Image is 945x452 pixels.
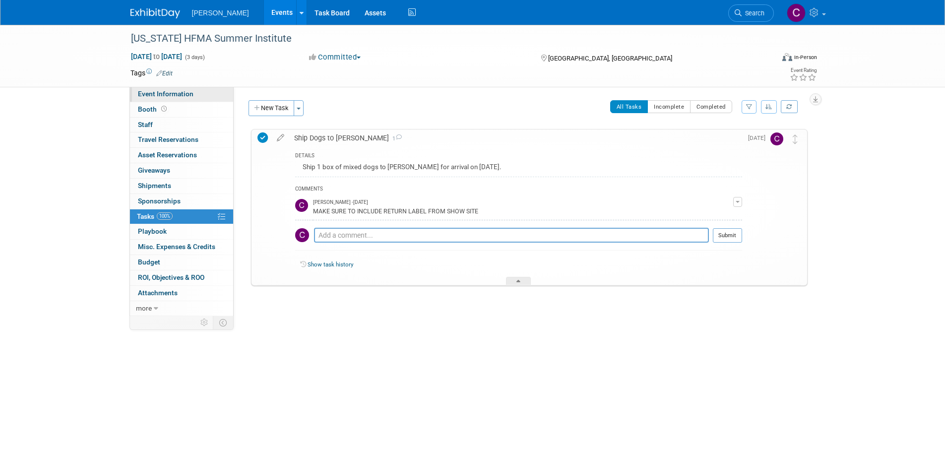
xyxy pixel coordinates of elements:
[610,100,648,113] button: All Tasks
[787,3,806,22] img: Chris Cobb
[306,52,365,63] button: Committed
[138,90,193,98] span: Event Information
[192,9,249,17] span: [PERSON_NAME]
[295,228,309,242] img: Chris Cobb
[295,185,742,195] div: COMMENTS
[748,134,770,141] span: [DATE]
[127,30,759,48] div: [US_STATE] HFMA Summer Institute
[130,68,173,78] td: Tags
[715,52,818,66] div: Event Format
[130,163,233,178] a: Giveaways
[781,100,798,113] a: Refresh
[770,132,783,145] img: Chris Cobb
[130,240,233,255] a: Misc. Expenses & Credits
[138,121,153,129] span: Staff
[130,255,233,270] a: Budget
[728,4,774,22] a: Search
[295,199,308,212] img: Chris Cobb
[138,166,170,174] span: Giveaways
[130,8,180,18] img: ExhibitDay
[295,161,742,176] div: Ship 1 box of mixed dogs to [PERSON_NAME] for arrival on [DATE].
[156,70,173,77] a: Edit
[138,227,167,235] span: Playbook
[138,135,198,143] span: Travel Reservations
[159,105,169,113] span: Booth not reserved yet
[295,152,742,161] div: DETAILS
[138,289,178,297] span: Attachments
[130,118,233,132] a: Staff
[249,100,294,116] button: New Task
[389,135,402,142] span: 1
[690,100,732,113] button: Completed
[790,68,817,73] div: Event Rating
[137,212,173,220] span: Tasks
[130,301,233,316] a: more
[130,179,233,194] a: Shipments
[157,212,173,220] span: 100%
[289,129,742,146] div: Ship Dogs to [PERSON_NAME]
[136,304,152,312] span: more
[130,148,233,163] a: Asset Reservations
[130,224,233,239] a: Playbook
[130,270,233,285] a: ROI, Objectives & ROO
[794,54,817,61] div: In-Person
[313,206,733,215] div: MAKE SURE TO INCLUDE RETURN LABEL FROM SHOW SITE
[138,105,169,113] span: Booth
[196,316,213,329] td: Personalize Event Tab Strip
[313,199,368,206] span: [PERSON_NAME] - [DATE]
[742,9,764,17] span: Search
[782,53,792,61] img: Format-Inperson.png
[130,87,233,102] a: Event Information
[130,132,233,147] a: Travel Reservations
[130,286,233,301] a: Attachments
[152,53,161,61] span: to
[138,151,197,159] span: Asset Reservations
[308,261,353,268] a: Show task history
[213,316,233,329] td: Toggle Event Tabs
[130,194,233,209] a: Sponsorships
[184,54,205,61] span: (3 days)
[138,243,215,251] span: Misc. Expenses & Credits
[130,52,183,61] span: [DATE] [DATE]
[138,197,181,205] span: Sponsorships
[713,228,742,243] button: Submit
[793,134,798,144] i: Move task
[130,102,233,117] a: Booth
[130,209,233,224] a: Tasks100%
[138,273,204,281] span: ROI, Objectives & ROO
[138,258,160,266] span: Budget
[647,100,691,113] button: Incomplete
[548,55,672,62] span: [GEOGRAPHIC_DATA], [GEOGRAPHIC_DATA]
[272,133,289,142] a: edit
[138,182,171,190] span: Shipments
